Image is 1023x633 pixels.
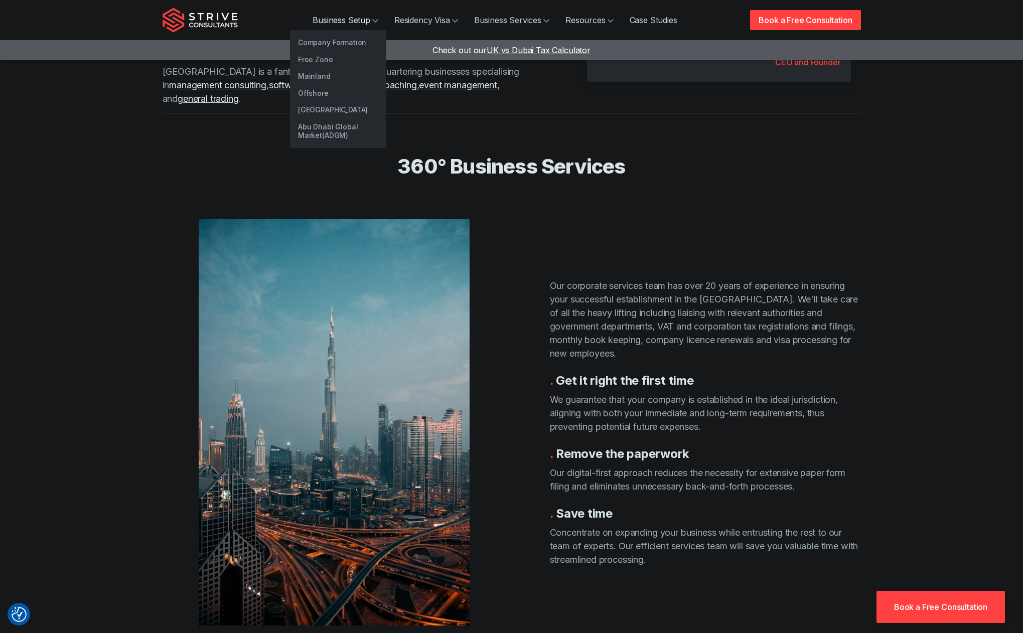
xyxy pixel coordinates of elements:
button: Consent Preferences [12,607,27,622]
p: Our corporate services team has over 20 years of experience in ensuring your successful establish... [550,279,861,360]
p: [GEOGRAPHIC_DATA] is a fantastic location for headquartering businesses specialising in , , , , a... [163,65,533,105]
a: Company Formation [290,34,386,51]
img: a view of a city at night from the top of a skyscraper [199,219,470,625]
a: Resources [557,10,622,30]
a: Abu Dhabi Global Market(ADGM) [290,118,386,144]
span: . [550,506,553,521]
a: Business Services [466,10,557,30]
a: Offshore [290,85,386,102]
img: Strive Consultants [163,8,238,33]
a: Mainland [290,68,386,85]
a: event management [419,80,497,90]
a: coaching [379,80,417,90]
h3: Save time [550,505,861,522]
a: software and e-commerce [269,80,377,90]
a: Check out ourUK vs Dubai Tax Calculator [432,45,591,55]
p: We guarantee that your company is established in the ideal jurisdiction, aligning with both your ... [550,393,861,433]
a: management consulting [169,80,266,90]
p: Our digital-first approach reduces the necessity for extensive paper form filing and eliminates u... [550,466,861,493]
a: Book a Free Consultation [876,591,1005,623]
span: . [550,373,553,388]
p: Concentrate on expanding your business while entrusting the rest to our team of experts. Our effi... [550,526,861,566]
h2: 360° Business Services [191,154,833,179]
a: [GEOGRAPHIC_DATA] [290,101,386,118]
span: . [550,446,553,461]
a: Free Zone [290,51,386,68]
a: Book a Free Consultation [750,10,860,30]
a: general trading [178,93,239,104]
h3: Remove the paperwork [550,445,861,462]
span: UK vs Dubai Tax Calculator [487,45,591,55]
h3: Get it right the first time [550,372,861,389]
div: CEO and Founder [775,56,841,68]
a: Business Setup [305,10,386,30]
a: Residency Visa [386,10,466,30]
img: Revisit consent button [12,607,27,622]
a: Case Studies [622,10,685,30]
